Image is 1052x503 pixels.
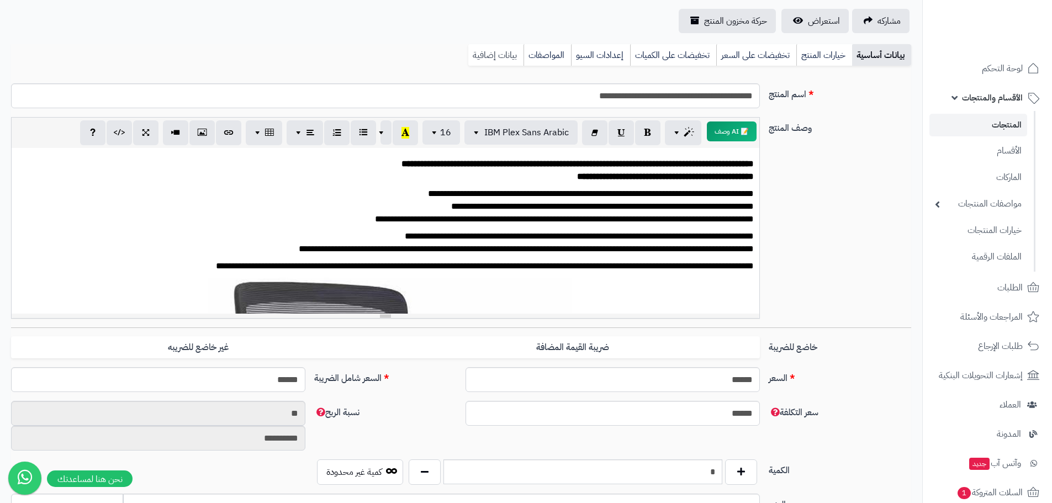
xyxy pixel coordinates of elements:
img: logo-2.png [977,25,1042,48]
a: المنتجات [929,114,1027,136]
span: السلات المتروكة [956,485,1023,500]
span: حركة مخزون المنتج [704,14,767,28]
span: 1 [958,486,971,499]
span: المدونة [997,426,1021,442]
span: طلبات الإرجاع [978,338,1023,354]
label: اسم المنتج [764,83,916,101]
a: بيانات أساسية [852,44,911,66]
label: السعر [764,367,916,385]
a: تخفيضات على السعر [716,44,796,66]
span: وآتس آب [968,456,1021,471]
a: مشاركه [852,9,910,33]
label: ضريبة القيمة المضافة [385,336,760,359]
a: المراجعات والأسئلة [929,304,1045,330]
a: الماركات [929,166,1027,189]
a: العملاء [929,391,1045,418]
a: إعدادات السيو [571,44,630,66]
span: جديد [969,458,990,470]
span: نسبة الربح [314,406,360,419]
span: العملاء [1000,397,1021,412]
a: وآتس آبجديد [929,450,1045,476]
a: الملفات الرقمية [929,245,1027,269]
span: 16 [440,126,451,139]
span: مشاركه [877,14,901,28]
a: الطلبات [929,274,1045,301]
span: IBM Plex Sans Arabic [484,126,569,139]
a: المدونة [929,421,1045,447]
a: استعراض [781,9,849,33]
label: خاضع للضريبة [764,336,916,354]
label: السعر شامل الضريبة [310,367,461,385]
a: طلبات الإرجاع [929,333,1045,359]
label: غير خاضع للضريبه [11,336,385,359]
span: استعراض [808,14,840,28]
a: إشعارات التحويلات البنكية [929,362,1045,389]
a: بيانات إضافية [468,44,524,66]
a: حركة مخزون المنتج [679,9,776,33]
a: خيارات المنتجات [929,219,1027,242]
span: لوحة التحكم [982,61,1023,76]
span: الطلبات [997,280,1023,295]
label: وصف المنتج [764,117,916,135]
a: مواصفات المنتجات [929,192,1027,216]
a: لوحة التحكم [929,55,1045,82]
span: الأقسام والمنتجات [962,90,1023,105]
span: إشعارات التحويلات البنكية [939,368,1023,383]
span: المراجعات والأسئلة [960,309,1023,325]
a: خيارات المنتج [796,44,852,66]
button: 16 [422,120,460,145]
a: المواصفات [524,44,571,66]
a: تخفيضات على الكميات [630,44,716,66]
button: 📝 AI وصف [707,121,757,141]
button: IBM Plex Sans Arabic [464,120,578,145]
label: الكمية [764,459,916,477]
span: سعر التكلفة [769,406,818,419]
a: الأقسام [929,139,1027,163]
